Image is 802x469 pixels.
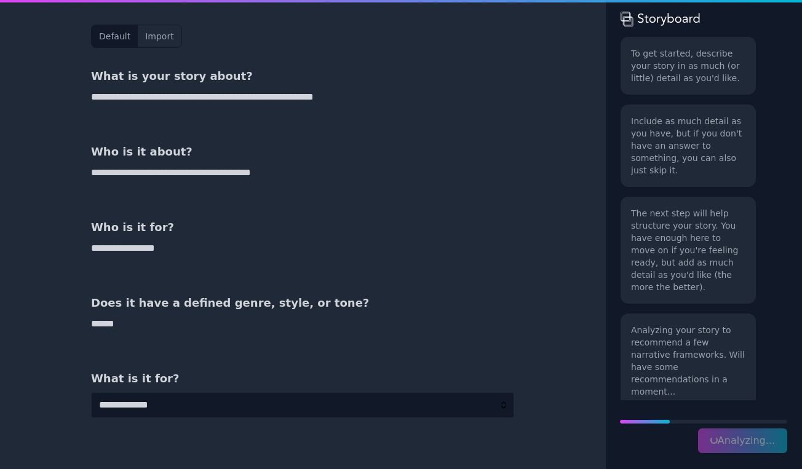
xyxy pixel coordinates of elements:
[91,143,514,160] h3: Who is it about?
[138,25,181,47] button: Import
[92,25,138,47] button: Default
[91,219,514,236] h3: Who is it for?
[710,435,775,446] span: Analyzing...
[698,428,787,453] button: loadingAnalyzing...
[631,47,745,84] p: To get started, describe your story in as much (or little) detail as you'd like.
[91,68,514,85] h3: What is your story about?
[631,115,745,176] p: Include as much detail as you have, but if you don't have an answer to something, you can also ju...
[710,436,718,444] span: loading
[621,10,701,27] img: storyboard
[631,324,745,398] p: Analyzing your story to recommend a few narrative frameworks. Will have some recommendations in a...
[631,207,745,293] p: The next step will help structure your story. You have enough here to move on if you're feeling r...
[91,294,514,312] h3: Does it have a defined genre, style, or tone?
[91,370,514,387] h3: What is it for?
